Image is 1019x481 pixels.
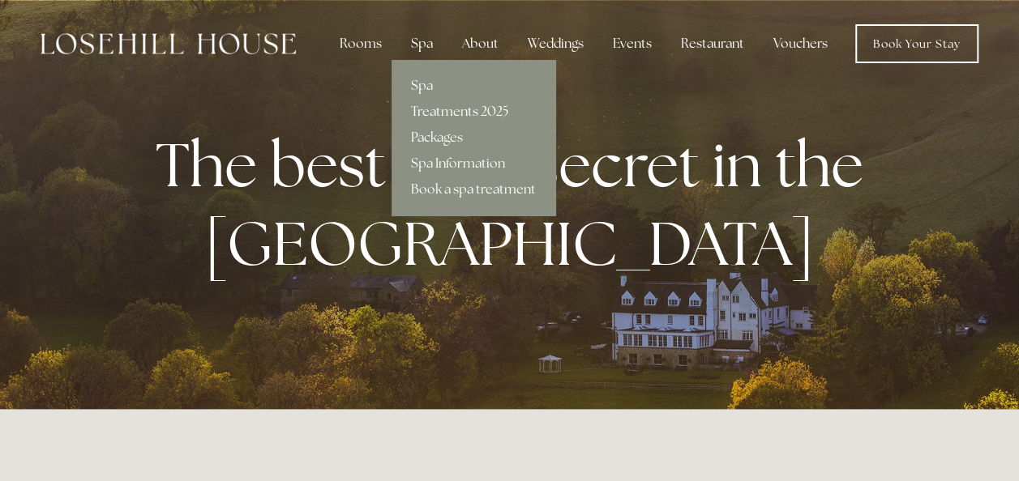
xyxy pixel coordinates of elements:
a: Spa Information [392,151,555,177]
strong: The best kept secret in the [GEOGRAPHIC_DATA] [156,125,876,283]
div: Restaurant [668,28,757,60]
a: Book Your Stay [855,24,978,63]
div: About [449,28,512,60]
a: Book a spa treatment [392,177,555,202]
div: Events [600,28,665,60]
div: Spa [398,28,446,60]
a: Treatments 2025 [392,99,555,125]
img: Losehill House [41,33,296,54]
a: Packages [392,125,555,151]
a: Spa [392,73,555,99]
div: Rooms [327,28,395,60]
div: Weddings [515,28,597,60]
a: Vouchers [760,28,841,60]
